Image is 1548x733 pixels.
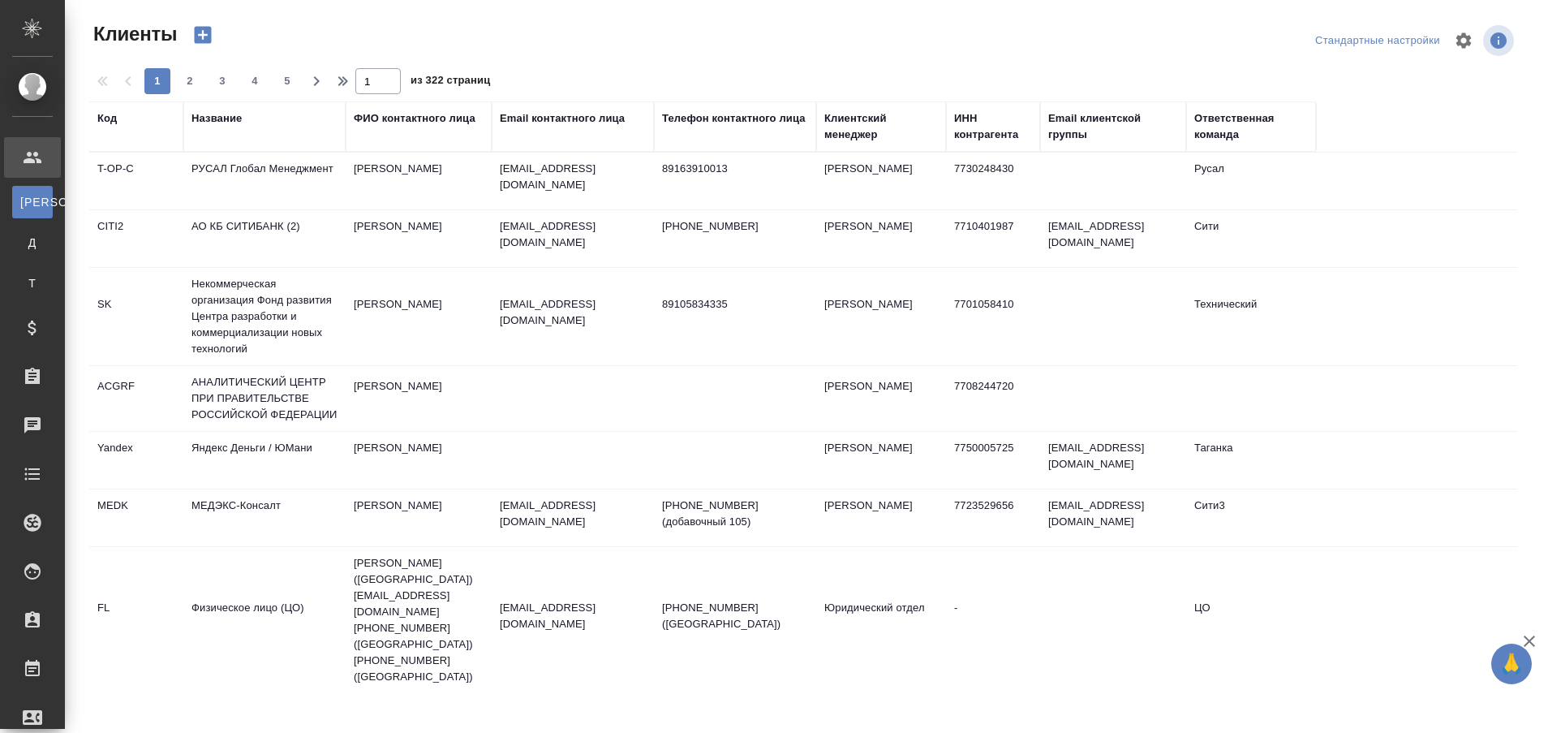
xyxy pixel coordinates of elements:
span: Настроить таблицу [1444,21,1483,60]
td: [EMAIL_ADDRESS][DOMAIN_NAME] [1040,489,1186,546]
div: Телефон контактного лица [662,110,806,127]
p: 89105834335 [662,296,808,313]
td: [PERSON_NAME] [816,370,946,427]
td: CITI2 [89,210,183,267]
td: [PERSON_NAME] [346,288,492,345]
td: Сити3 [1186,489,1316,546]
p: [PHONE_NUMBER] (добавочный 105) [662,498,808,530]
button: 🙏 [1491,644,1532,684]
td: Яндекс Деньги / ЮМани [183,432,346,489]
td: MEDK [89,489,183,546]
p: [EMAIL_ADDRESS][DOMAIN_NAME] [500,600,646,632]
div: Email клиентской группы [1048,110,1178,143]
span: из 322 страниц [411,71,490,94]
div: split button [1311,28,1444,54]
p: 89163910013 [662,161,808,177]
button: 5 [274,68,300,94]
td: АО КБ СИТИБАНК (2) [183,210,346,267]
td: Некоммерческая организация Фонд развития Центра разработки и коммерциализации новых технологий [183,268,346,365]
td: Таганка [1186,432,1316,489]
div: Код [97,110,117,127]
td: 7730248430 [946,153,1040,209]
div: ФИО контактного лица [354,110,475,127]
p: [PHONE_NUMBER] ([GEOGRAPHIC_DATA]) [662,600,808,632]
td: [PERSON_NAME] [816,288,946,345]
td: 7750005725 [946,432,1040,489]
span: 2 [177,73,203,89]
td: [PERSON_NAME] ([GEOGRAPHIC_DATA]) [EMAIL_ADDRESS][DOMAIN_NAME] [PHONE_NUMBER] ([GEOGRAPHIC_DATA])... [346,547,492,693]
p: [EMAIL_ADDRESS][DOMAIN_NAME] [500,498,646,530]
td: [EMAIL_ADDRESS][DOMAIN_NAME] [1040,210,1186,267]
td: FL [89,592,183,649]
span: 5 [274,73,300,89]
span: Клиенты [89,21,177,47]
td: - [946,592,1040,649]
td: [PERSON_NAME] [346,432,492,489]
div: Ответственная команда [1194,110,1308,143]
div: Название [191,110,242,127]
button: 3 [209,68,235,94]
div: Email контактного лица [500,110,625,127]
button: 2 [177,68,203,94]
span: 3 [209,73,235,89]
td: ACGRF [89,370,183,427]
td: SK [89,288,183,345]
td: T-OP-C [89,153,183,209]
td: Технический [1186,288,1316,345]
td: [PERSON_NAME] [346,210,492,267]
td: 7701058410 [946,288,1040,345]
span: Посмотреть информацию [1483,25,1517,56]
td: [PERSON_NAME] [346,153,492,209]
button: 4 [242,68,268,94]
td: Юридический отдел [816,592,946,649]
span: 🙏 [1498,647,1525,681]
span: [PERSON_NAME] [20,194,45,210]
span: 4 [242,73,268,89]
td: Русал [1186,153,1316,209]
p: [PHONE_NUMBER] [662,218,808,235]
td: [PERSON_NAME] [346,489,492,546]
td: 7708244720 [946,370,1040,427]
td: РУСАЛ Глобал Менеджмент [183,153,346,209]
button: Создать [183,21,222,49]
td: [PERSON_NAME] [346,370,492,427]
td: [PERSON_NAME] [816,432,946,489]
p: [EMAIL_ADDRESS][DOMAIN_NAME] [500,296,646,329]
a: Т [12,267,53,300]
td: 7723529656 [946,489,1040,546]
td: [PERSON_NAME] [816,210,946,267]
td: 7710401987 [946,210,1040,267]
td: Yandex [89,432,183,489]
td: АНАЛИТИЧЕСКИЙ ЦЕНТР ПРИ ПРАВИТЕЛЬСТВЕ РОССИЙСКОЙ ФЕДЕРАЦИИ [183,366,346,431]
td: Сити [1186,210,1316,267]
td: [PERSON_NAME] [816,489,946,546]
span: Т [20,275,45,291]
td: МЕДЭКС-Консалт [183,489,346,546]
div: ИНН контрагента [954,110,1032,143]
td: [PERSON_NAME] [816,153,946,209]
td: Физическое лицо (ЦО) [183,592,346,649]
td: ЦО [1186,592,1316,649]
td: [EMAIL_ADDRESS][DOMAIN_NAME] [1040,432,1186,489]
div: Клиентский менеджер [824,110,938,143]
a: Д [12,226,53,259]
p: [EMAIL_ADDRESS][DOMAIN_NAME] [500,218,646,251]
p: [EMAIL_ADDRESS][DOMAIN_NAME] [500,161,646,193]
span: Д [20,235,45,251]
a: [PERSON_NAME] [12,186,53,218]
